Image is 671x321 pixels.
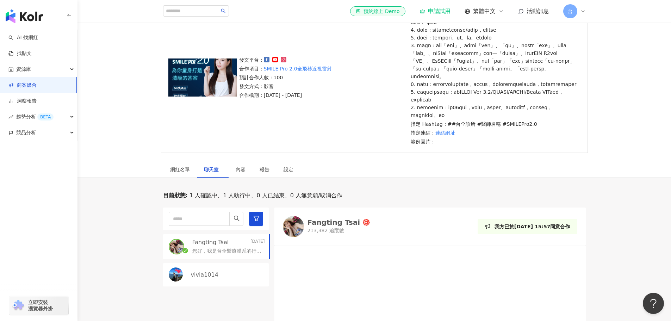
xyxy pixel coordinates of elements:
img: KOL Avatar [283,216,304,237]
a: chrome extension立即安裝 瀏覽器外掛 [9,296,68,315]
a: 連結網址 [435,129,455,137]
span: 趨勢分析 [16,109,54,125]
span: 競品分析 [16,125,36,141]
img: KOL Avatar [169,267,183,282]
p: 213,382 追蹤數 [307,227,370,234]
a: 洞察報告 [8,98,37,105]
div: Fangting Tsai [307,219,360,226]
span: search [234,215,240,222]
div: 網紅名單 [170,166,190,173]
a: 找貼文 [8,50,32,57]
p: vivia1014 [191,271,218,279]
img: logo [6,9,43,23]
img: chrome extension [11,300,25,311]
iframe: Help Scout Beacon - Open [643,293,664,314]
a: 預約線上 Demo [350,6,405,16]
span: 活動訊息 [527,8,549,14]
p: ##台全診所 #醫師名稱 #SMILEPro2.0 [448,120,537,128]
p: Fangting Tsai [192,239,229,246]
p: 發文方式：影音 [239,82,332,90]
p: 我方已於[DATE] 15:57同意合作 [495,223,570,230]
span: search [221,8,226,13]
a: KOL AvatarFangting Tsai213,382 追蹤數 [283,216,370,237]
img: SMILE Pro 2.0全飛秒近視雷射 [168,58,237,97]
a: 申請試用 [420,8,451,15]
span: 資源庫 [16,61,31,77]
span: 聊天室 [204,167,222,172]
span: 立即安裝 瀏覽器外掛 [28,299,53,312]
p: 發文平台： [239,56,332,64]
img: KOL Avatar [169,240,184,254]
p: [DATE] [250,239,265,246]
p: 合作項目： [239,65,332,73]
div: 報告 [260,166,269,173]
a: SMILE Pro 2.0全飛秒近視雷射 [264,65,332,73]
p: lore： ipsu 4. dolo：sitametconse/adip，elitse 5. doei：tempori、ut、la、etdolo 3. magn：ali「eni」、admi「ve... [411,18,578,119]
p: 合作檔期：[DATE] - [DATE] [239,91,332,99]
div: 設定 [284,166,293,173]
span: rise [8,115,13,119]
p: 您好，我是台全醫療體系的行銷[PERSON_NAME]，想請問後續是否方便和您加LINE討論細節呢~ [192,248,262,255]
p: 指定連結： [411,129,578,137]
span: 台 [568,7,573,15]
span: 繁體中文 [473,7,496,15]
p: 目前狀態 : [163,192,188,199]
span: 1 人確認中、1 人執行中、0 人已結束、0 人無意願/取消合作 [188,192,342,199]
span: filter [253,215,260,222]
div: BETA [37,113,54,121]
p: 指定 Hashtag： [411,120,578,128]
div: 內容 [236,166,246,173]
a: 商案媒合 [8,82,37,89]
div: 預約線上 Demo [356,8,399,15]
a: searchAI 找網紅 [8,34,38,41]
p: 預計合作人數：100 [239,74,332,81]
p: 範例圖片： [411,138,578,146]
